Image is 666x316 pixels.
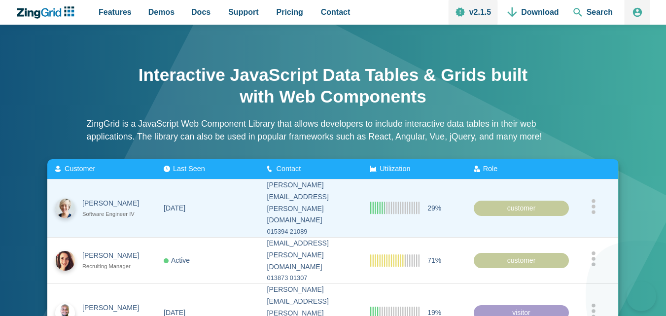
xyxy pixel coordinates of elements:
span: Pricing [277,5,303,19]
a: ZingChart Logo. Click to return to the homepage [16,6,79,19]
div: Software Engineer IV [82,210,148,219]
h1: Interactive JavaScript Data Tables & Grids built with Web Components [136,64,530,107]
div: [PERSON_NAME] [82,250,148,262]
span: Contact [277,165,301,173]
div: Recruiting Manager [82,262,148,271]
div: Active [164,254,190,266]
span: Customer [65,165,95,173]
div: [EMAIL_ADDRESS][PERSON_NAME][DOMAIN_NAME] [267,238,355,273]
div: 013873 01307 [267,273,355,283]
span: 71% [427,254,441,266]
p: ZingGrid is a JavaScript Web Component Library that allows developers to include interactive data... [87,117,580,143]
span: Role [483,165,498,173]
span: Last Seen [173,165,205,173]
span: Demos [148,5,175,19]
span: Docs [191,5,210,19]
div: [PERSON_NAME] [82,198,148,210]
div: customer [474,252,569,268]
span: Utilization [380,165,410,173]
div: 015394 21089 [267,226,355,237]
div: customer [474,200,569,216]
span: 29% [427,202,441,214]
span: Support [228,5,258,19]
span: Features [99,5,132,19]
div: [DATE] [164,202,185,214]
div: [PERSON_NAME] [82,302,148,314]
div: [PERSON_NAME][EMAIL_ADDRESS][PERSON_NAME][DOMAIN_NAME] [267,179,355,226]
iframe: Help Scout Beacon - Open [627,281,656,311]
span: Contact [321,5,351,19]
